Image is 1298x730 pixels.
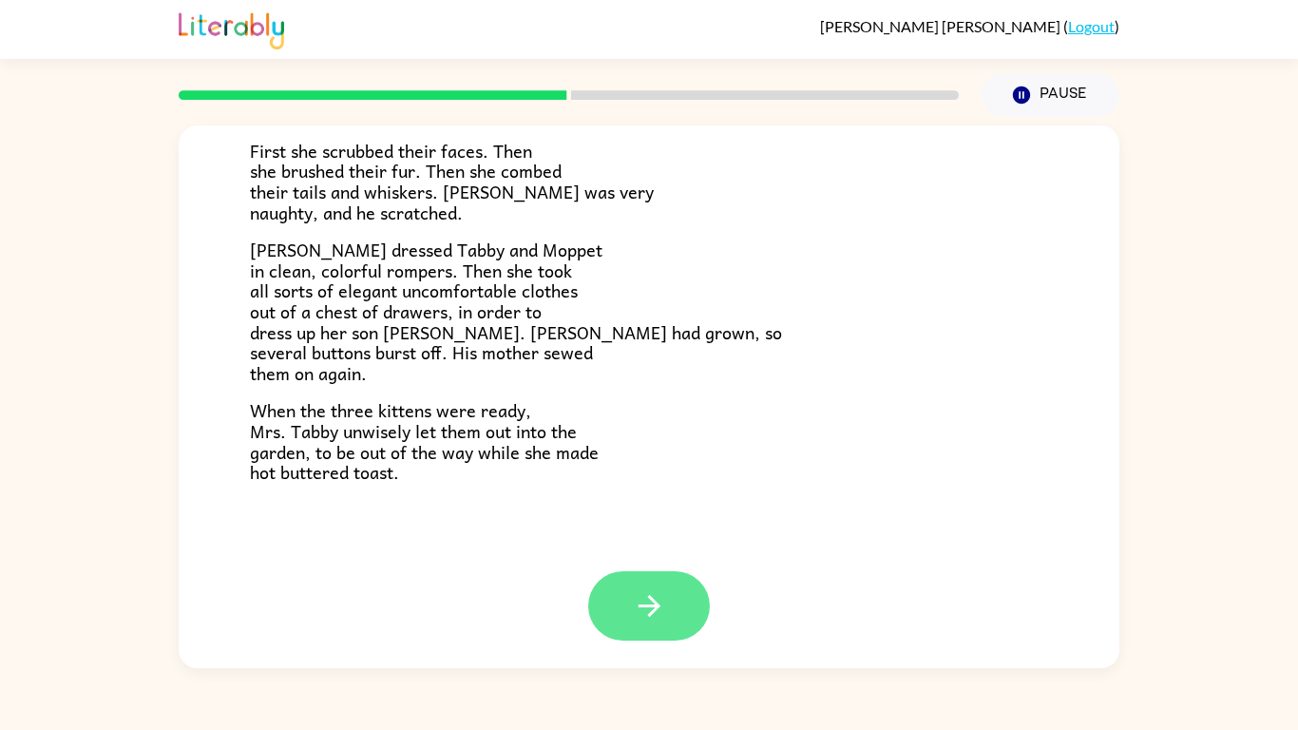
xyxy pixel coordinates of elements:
[250,396,599,486] span: When the three kittens were ready, Mrs. Tabby unwisely let them out into the garden, to be out of...
[179,8,284,49] img: Literably
[1068,17,1115,35] a: Logout
[820,17,1119,35] div: ( )
[982,73,1119,117] button: Pause
[250,236,782,387] span: [PERSON_NAME] dressed Tabby and Moppet in clean, colorful rompers. Then she took all sorts of ele...
[820,17,1063,35] span: [PERSON_NAME] [PERSON_NAME]
[250,137,654,226] span: First she scrubbed their faces. Then she brushed their fur. Then she combed their tails and whisk...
